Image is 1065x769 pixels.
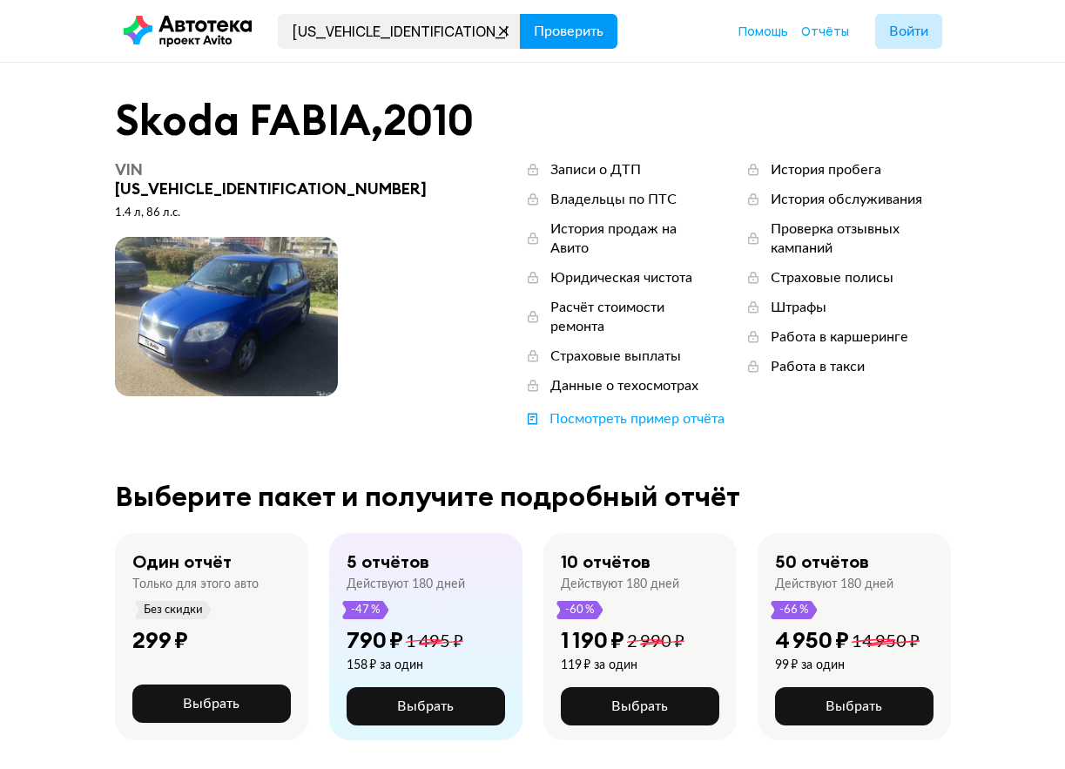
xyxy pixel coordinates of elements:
[550,268,692,287] div: Юридическая чистота
[771,160,881,179] div: История пробега
[132,550,232,573] div: Один отчёт
[347,626,403,654] div: 790 ₽
[611,699,668,713] span: Выбрать
[347,687,505,725] button: Выбрать
[550,190,677,209] div: Владельцы по ПТС
[115,159,143,179] span: VIN
[561,577,679,592] div: Действуют 180 дней
[132,626,188,654] div: 299 ₽
[132,685,291,723] button: Выбрать
[775,577,893,592] div: Действуют 180 дней
[775,626,849,654] div: 4 950 ₽
[889,24,928,38] span: Войти
[550,347,681,366] div: Страховые выплаты
[132,577,259,592] div: Только для этого авто
[826,699,882,713] span: Выбрать
[801,23,849,40] a: Отчёты
[534,24,603,38] span: Проверить
[549,409,725,428] div: Посмотреть пример отчёта
[775,550,869,573] div: 50 отчётов
[183,697,239,711] span: Выбрать
[115,98,951,143] div: Skoda FABIA , 2010
[520,14,617,49] button: Проверить
[801,23,849,39] span: Отчёты
[771,327,908,347] div: Работа в каршеринге
[771,268,893,287] div: Страховые полисы
[738,23,788,39] span: Помощь
[115,160,438,199] div: [US_VEHICLE_IDENTIFICATION_NUMBER]
[771,219,951,258] div: Проверка отзывных кампаний
[347,577,465,592] div: Действуют 180 дней
[561,626,624,654] div: 1 190 ₽
[550,219,709,258] div: История продаж на Авито
[406,633,463,651] span: 1 495 ₽
[397,699,454,713] span: Выбрать
[738,23,788,40] a: Помощь
[115,481,951,512] div: Выберите пакет и получите подробный отчёт
[143,601,204,619] span: Без скидки
[278,14,521,49] input: VIN, госномер, номер кузова
[550,376,698,395] div: Данные о техосмотрах
[852,633,920,651] span: 14 950 ₽
[775,658,920,673] div: 99 ₽ за один
[350,601,381,619] span: -47 %
[550,160,641,179] div: Записи о ДТП
[561,687,719,725] button: Выбрать
[775,687,934,725] button: Выбрать
[779,601,810,619] span: -66 %
[115,206,438,221] div: 1.4 л, 86 л.c.
[347,658,463,673] div: 158 ₽ за один
[550,298,709,336] div: Расчёт стоимости ремонта
[771,190,922,209] div: История обслуживания
[524,409,725,428] a: Посмотреть пример отчёта
[564,601,596,619] span: -60 %
[561,550,650,573] div: 10 отчётов
[347,550,429,573] div: 5 отчётов
[771,357,865,376] div: Работа в такси
[627,633,684,651] span: 2 990 ₽
[771,298,826,317] div: Штрафы
[875,14,942,49] button: Войти
[561,658,684,673] div: 119 ₽ за один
